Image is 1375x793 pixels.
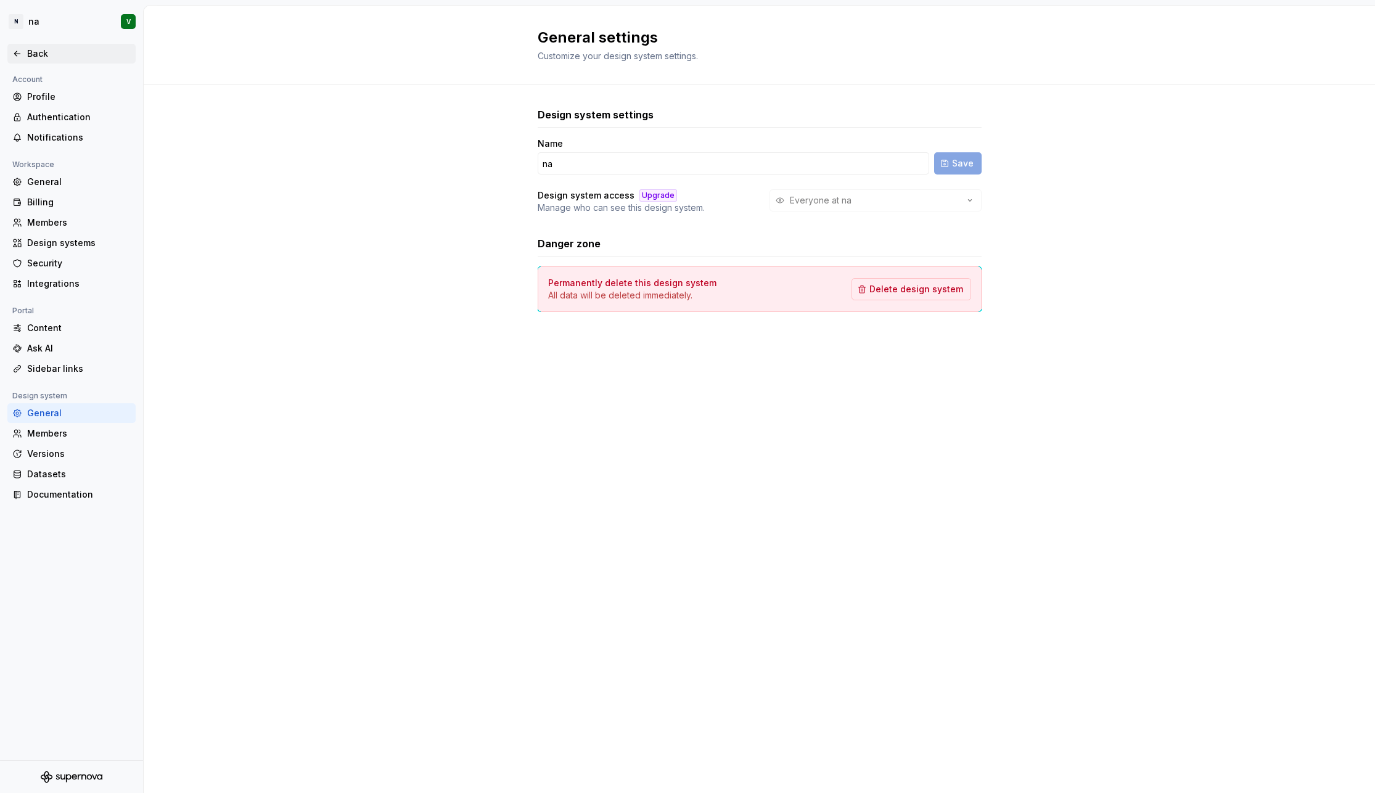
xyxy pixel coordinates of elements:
div: Sidebar links [27,363,131,375]
div: Account [7,72,47,87]
div: Security [27,257,131,269]
div: General [27,407,131,419]
p: Manage who can see this design system. [538,202,705,214]
div: Upgrade [639,189,677,202]
a: Back [7,44,136,64]
div: Ask AI [27,342,131,355]
a: Datasets [7,464,136,484]
a: Security [7,253,136,273]
div: Design systems [27,237,131,249]
p: All data will be deleted immediately. [548,289,716,302]
div: Authentication [27,111,131,123]
div: na [28,15,39,28]
a: Documentation [7,485,136,504]
div: N [9,14,23,29]
button: NnaV [2,8,141,35]
a: General [7,403,136,423]
a: Sidebar links [7,359,136,379]
h4: Permanently delete this design system [548,277,716,289]
div: Design system [7,388,72,403]
div: Integrations [27,277,131,290]
div: Members [27,216,131,229]
div: Workspace [7,157,59,172]
a: Authentication [7,107,136,127]
a: Versions [7,444,136,464]
a: Design systems [7,233,136,253]
label: Name [538,138,563,150]
h3: Design system settings [538,107,654,122]
a: Members [7,424,136,443]
span: Delete design system [869,283,963,295]
div: Members [27,427,131,440]
div: Notifications [27,131,131,144]
span: Customize your design system settings. [538,51,698,61]
div: V [126,17,131,27]
div: Documentation [27,488,131,501]
a: Billing [7,192,136,212]
div: Billing [27,196,131,208]
svg: Supernova Logo [41,771,102,783]
a: General [7,172,136,192]
a: Profile [7,87,136,107]
h4: Design system access [538,189,634,202]
a: Integrations [7,274,136,294]
div: Datasets [27,468,131,480]
div: Versions [27,448,131,460]
div: Content [27,322,131,334]
div: Profile [27,91,131,103]
h3: Danger zone [538,236,601,251]
button: Delete design system [852,278,971,300]
h2: General settings [538,28,967,47]
div: General [27,176,131,188]
a: Content [7,318,136,338]
a: Ask AI [7,339,136,358]
a: Notifications [7,128,136,147]
a: Members [7,213,136,232]
div: Portal [7,303,39,318]
div: Back [27,47,131,60]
